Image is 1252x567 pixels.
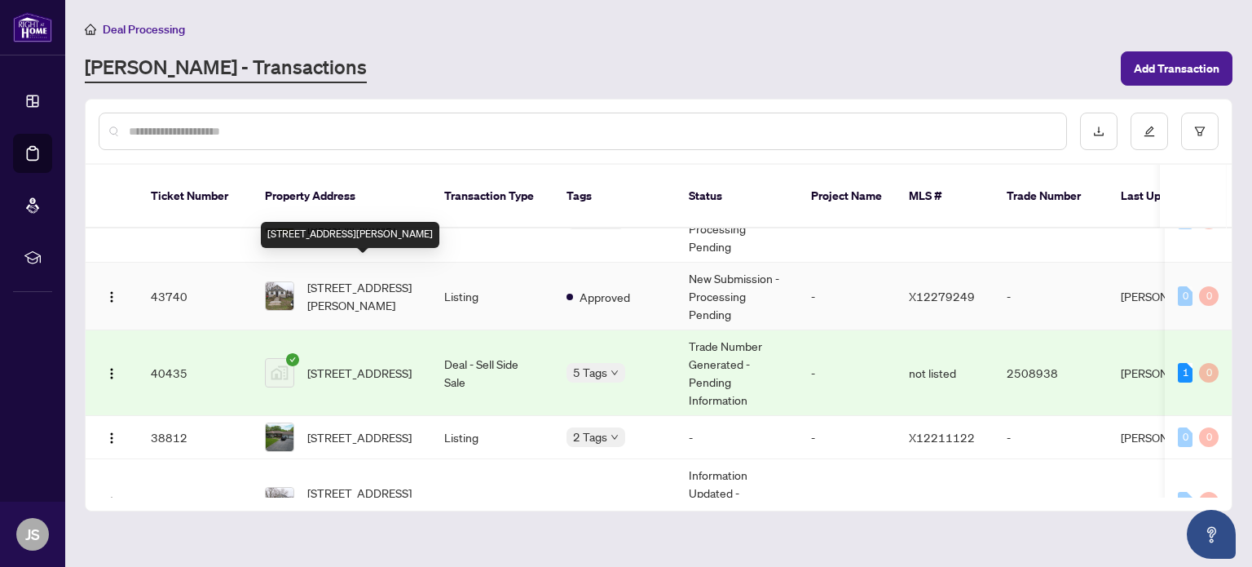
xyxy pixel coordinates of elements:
button: Add Transaction [1121,51,1232,86]
th: Ticket Number [138,165,252,228]
td: - [798,459,896,545]
span: home [85,24,96,35]
span: Approved [580,288,630,306]
span: Approved [580,494,630,512]
td: [PERSON_NAME] [1108,263,1230,330]
span: edit [1144,126,1155,137]
img: Logo [105,290,118,303]
a: [PERSON_NAME] - Transactions [85,54,367,83]
td: Listing [431,263,553,330]
th: Status [676,165,798,228]
th: Transaction Type [431,165,553,228]
span: 2 Tags [573,427,607,446]
img: thumbnail-img [266,359,293,387]
td: [PERSON_NAME] [1108,459,1230,545]
td: - [994,416,1108,459]
span: not listed [909,365,956,380]
span: [STREET_ADDRESS] [307,364,412,382]
button: filter [1181,113,1219,150]
span: X12211122 [909,430,975,445]
button: edit [1131,113,1168,150]
td: 2508938 [994,330,1108,416]
span: down [611,433,619,441]
td: Listing [431,416,553,459]
td: Trade Number Generated - Pending Information [676,330,798,416]
span: [STREET_ADDRESS] [307,428,412,446]
td: - [798,330,896,416]
img: thumbnail-img [266,488,293,516]
div: 0 [1199,363,1219,383]
td: Listing [431,459,553,545]
div: 0 [1199,427,1219,447]
div: 0 [1199,286,1219,306]
img: thumbnail-img [266,423,293,451]
td: 40435 [138,330,252,416]
td: - [994,459,1108,545]
button: Logo [99,283,125,309]
th: Last Updated By [1108,165,1230,228]
div: 0 [1178,427,1192,447]
span: [STREET_ADDRESS][PERSON_NAME] [307,278,418,314]
td: - [798,263,896,330]
button: Logo [99,360,125,386]
div: 0 [1178,492,1192,512]
img: Logo [105,367,118,380]
td: 43740 [138,263,252,330]
div: 0 [1178,286,1192,306]
span: filter [1194,126,1206,137]
span: [STREET_ADDRESS][PERSON_NAME] [307,484,418,520]
td: New Submission - Processing Pending [676,263,798,330]
div: [STREET_ADDRESS][PERSON_NAME] [261,222,439,248]
td: [PERSON_NAME] [1108,416,1230,459]
span: check-circle [286,353,299,366]
th: Project Name [798,165,896,228]
td: Deal - Sell Side Sale [431,330,553,416]
th: Trade Number [994,165,1108,228]
td: - [676,416,798,459]
img: logo [13,12,52,42]
td: [PERSON_NAME] [1108,330,1230,416]
td: 30593 [138,459,252,545]
th: Tags [553,165,676,228]
td: - [798,416,896,459]
span: 5 Tags [573,363,607,382]
td: 38812 [138,416,252,459]
img: Logo [105,432,118,445]
div: 0 [1199,492,1219,512]
span: down [611,369,619,377]
span: X12279249 [909,289,975,303]
img: thumbnail-img [266,282,293,310]
button: Logo [99,424,125,450]
button: Logo [99,489,125,515]
img: Logo [105,496,118,509]
span: Add Transaction [1134,55,1219,82]
span: Deal Processing [103,22,185,37]
div: 1 [1178,363,1192,383]
span: JS [25,523,40,546]
th: Property Address [252,165,431,228]
span: X12079520 [909,494,975,509]
span: download [1093,126,1104,137]
th: MLS # [896,165,994,228]
button: download [1080,113,1118,150]
button: Open asap [1187,510,1236,559]
td: Information Updated - Processing Pending [676,459,798,545]
td: - [994,263,1108,330]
